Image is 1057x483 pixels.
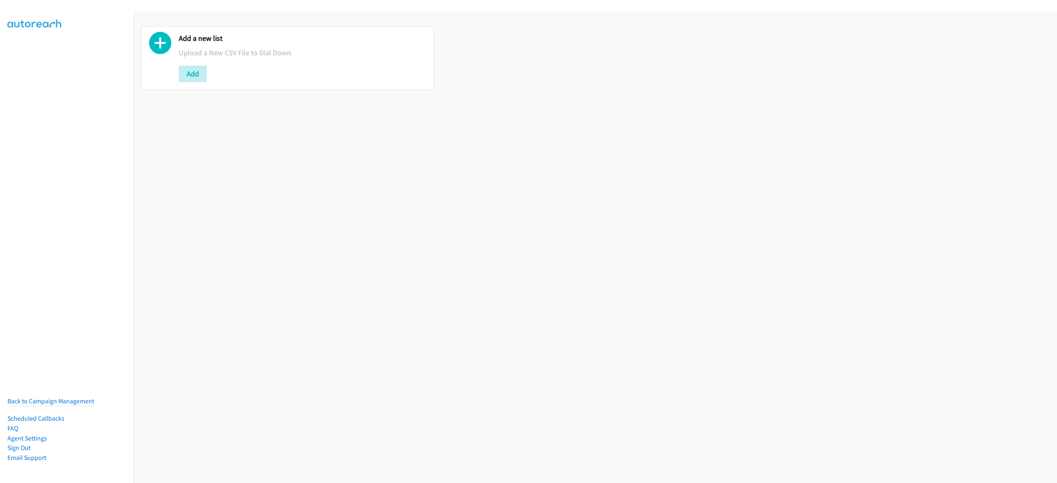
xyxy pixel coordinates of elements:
a: Sign Out [7,444,31,452]
a: Back to Campaign Management [7,397,94,405]
a: Scheduled Callbacks [7,414,64,422]
button: Add [179,66,207,82]
a: FAQ [7,424,18,432]
h2: Add a new list [179,34,426,43]
a: Email Support [7,454,46,462]
a: Agent Settings [7,434,47,442]
p: Upload a New CSV File to Dial Down [179,47,426,58]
